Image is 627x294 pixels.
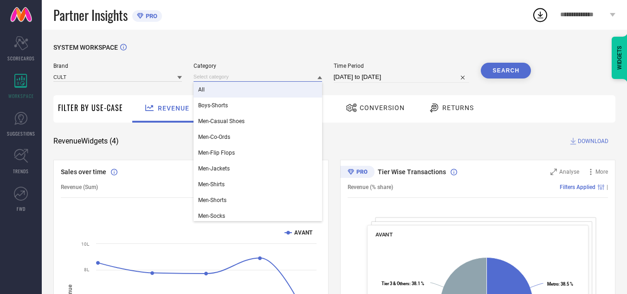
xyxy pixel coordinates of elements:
[61,168,106,176] span: Sales over time
[198,197,226,203] span: Men-Shorts
[194,63,322,69] span: Category
[61,184,98,190] span: Revenue (Sum)
[547,281,558,287] tspan: Metro
[7,130,35,137] span: SUGGESTIONS
[560,184,595,190] span: Filters Applied
[194,113,322,129] div: Men-Casual Shoes
[13,168,29,175] span: TRENDS
[334,72,470,83] input: Select time period
[198,181,225,188] span: Men-Shirts
[198,134,230,140] span: Men-Co-Ords
[194,161,322,176] div: Men-Jackets
[198,165,230,172] span: Men-Jackets
[547,281,573,287] text: : 38.5 %
[198,118,245,124] span: Men-Casual Shoes
[17,205,26,212] span: FWD
[578,137,608,146] span: DOWNLOAD
[375,231,393,238] span: AVANT
[481,63,531,78] button: Search
[550,169,557,175] svg: Zoom
[198,102,228,109] span: Boys-Shorts
[143,13,157,20] span: PRO
[348,184,393,190] span: Revenue (% share)
[53,137,119,146] span: Revenue Widgets ( 4 )
[381,281,424,286] text: : 38.1 %
[340,166,375,180] div: Premium
[532,7,549,23] div: Open download list
[194,176,322,192] div: Men-Shirts
[53,6,128,25] span: Partner Insights
[7,55,35,62] span: SCORECARDS
[81,242,90,247] text: 10L
[58,102,123,113] span: Filter By Use-Case
[194,129,322,145] div: Men-Co-Ords
[84,267,90,272] text: 8L
[53,63,182,69] span: Brand
[198,213,225,219] span: Men-Socks
[194,82,322,98] div: All
[198,86,205,93] span: All
[194,72,322,82] input: Select category
[194,145,322,161] div: Men-Flip Flops
[381,281,409,286] tspan: Tier 3 & Others
[198,150,235,156] span: Men-Flip Flops
[607,184,608,190] span: |
[294,229,313,236] text: AVANT
[8,92,34,99] span: WORKSPACE
[559,169,579,175] span: Analyse
[194,208,322,224] div: Men-Socks
[158,105,189,112] span: Revenue
[442,104,474,111] span: Returns
[378,168,446,176] span: Tier Wise Transactions
[194,98,322,113] div: Boys-Shorts
[334,63,470,69] span: Time Period
[53,44,118,51] span: SYSTEM WORKSPACE
[360,104,405,111] span: Conversion
[194,192,322,208] div: Men-Shorts
[595,169,608,175] span: More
